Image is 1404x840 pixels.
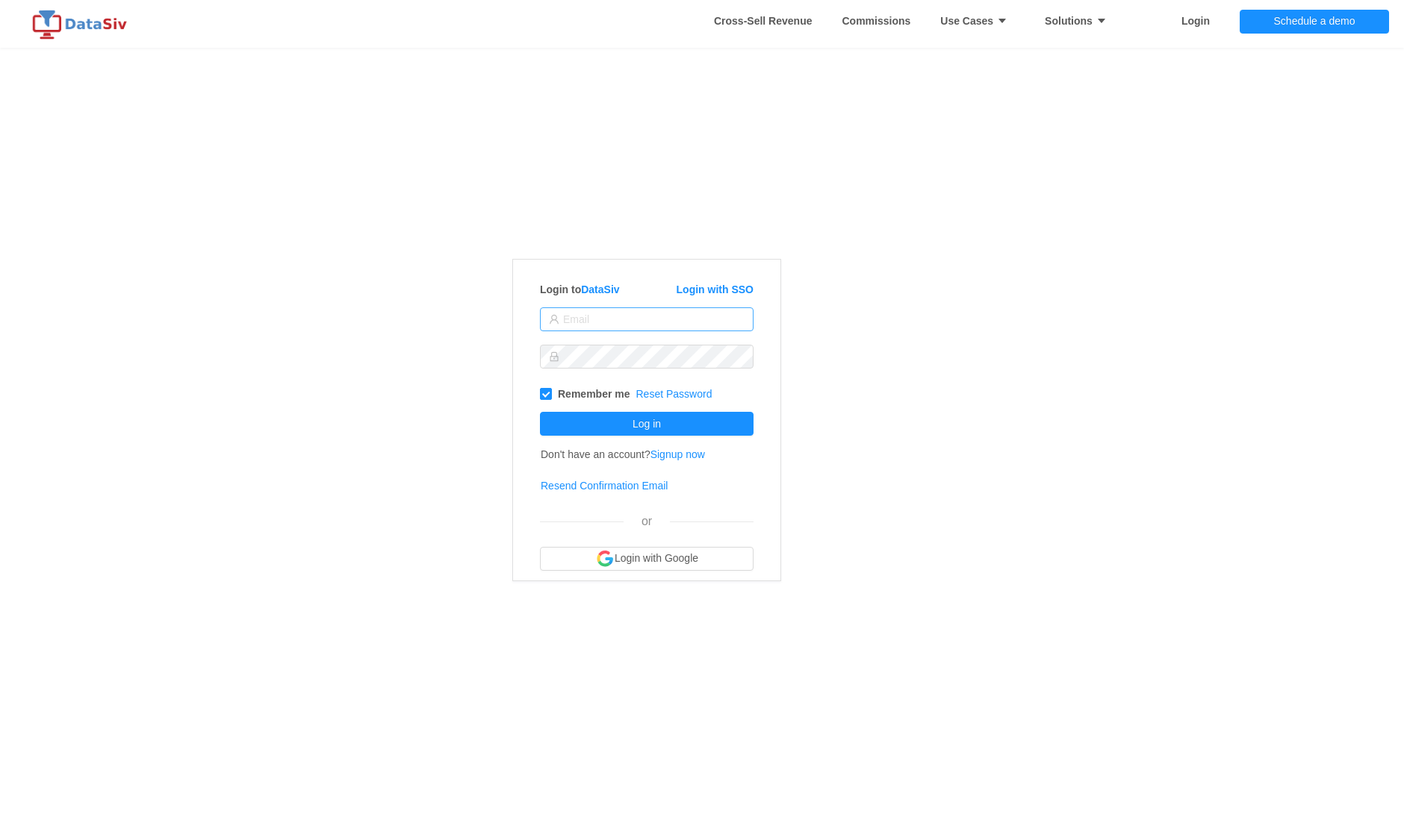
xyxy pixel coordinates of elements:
[642,515,652,527] span: or
[558,388,630,400] strong: Remember me
[549,351,559,362] i: icon: lock
[540,412,754,436] button: Log in
[940,15,1015,27] strong: Use Cases
[540,283,620,295] strong: Login to
[993,16,1007,26] i: icon: caret-down
[1240,10,1389,34] button: Schedule a demo
[540,439,706,470] td: Don't have an account?
[1093,16,1107,26] i: icon: caret-down
[541,480,668,492] a: Resend Confirmation Email
[581,283,619,295] a: DataSiv
[540,307,754,331] input: Email
[30,10,134,40] img: logo
[549,314,559,325] i: icon: user
[540,547,754,571] button: Login with Google
[1045,15,1114,27] strong: Solutions
[650,448,705,460] a: Signup now
[636,388,712,400] a: Reset Password
[677,283,754,295] a: Login with SSO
